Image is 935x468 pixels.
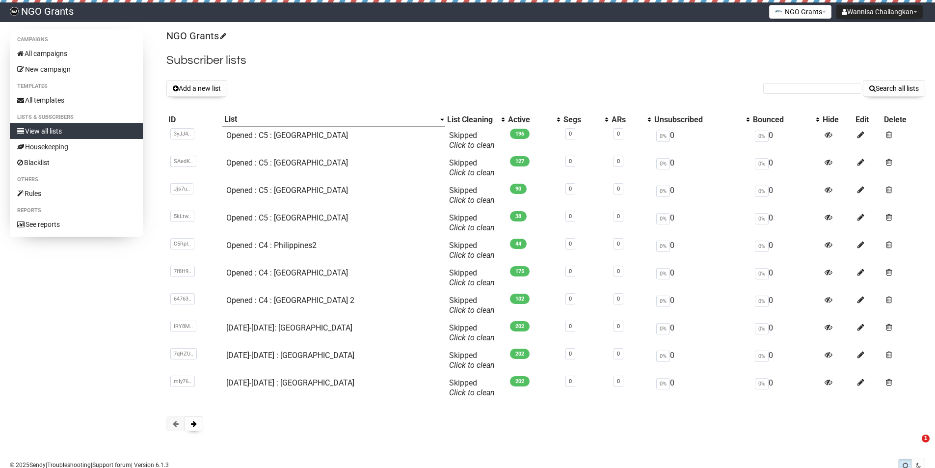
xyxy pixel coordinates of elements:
[449,351,495,370] span: Skipped
[226,268,348,277] a: Opened : C4 : [GEOGRAPHIC_DATA]
[652,112,751,127] th: Unsubscribed: No sort applied, activate to apply an ascending sort
[10,217,143,232] a: See reports
[510,156,530,166] span: 127
[656,296,670,307] span: 0%
[166,112,223,127] th: ID: No sort applied, sorting is disabled
[170,238,194,249] span: C5RpI..
[617,131,620,137] a: 0
[652,154,751,182] td: 0
[510,239,527,249] span: 44
[652,319,751,347] td: 0
[755,323,769,334] span: 0%
[755,131,769,142] span: 0%
[170,156,196,167] span: SAedK..
[656,213,670,224] span: 0%
[449,378,495,397] span: Skipped
[510,294,530,304] span: 102
[445,112,506,127] th: List Cleaning: No sort applied, activate to apply an ascending sort
[449,195,495,205] a: Click to clean
[10,123,143,139] a: View all lists
[224,114,435,124] div: List
[10,92,143,108] a: All templates
[751,237,821,264] td: 0
[652,292,751,319] td: 0
[166,30,225,42] a: NGO Grants
[854,112,882,127] th: Edit: No sort applied, sorting is disabled
[510,129,530,139] span: 196
[569,186,572,192] a: 0
[10,186,143,201] a: Rules
[222,112,445,127] th: List: Descending sort applied, activate to remove the sort
[170,376,195,387] span: mIy76..
[226,351,354,360] a: [DATE]-[DATE] : [GEOGRAPHIC_DATA]
[751,347,821,374] td: 0
[510,266,530,276] span: 175
[10,155,143,170] a: Blacklist
[652,347,751,374] td: 0
[755,378,769,389] span: 0%
[855,115,880,125] div: Edit
[617,158,620,165] a: 0
[449,296,495,315] span: Skipped
[226,323,352,332] a: [DATE]-[DATE]: [GEOGRAPHIC_DATA]
[449,213,495,232] span: Skipped
[569,378,572,385] a: 0
[449,278,495,287] a: Click to clean
[656,378,670,389] span: 0%
[10,205,143,217] li: Reports
[823,115,852,125] div: Hide
[656,323,670,334] span: 0%
[510,376,530,386] span: 202
[617,241,620,247] a: 0
[449,131,495,150] span: Skipped
[226,296,354,305] a: Opened : C4 : [GEOGRAPHIC_DATA] 2
[226,378,354,387] a: [DATE]-[DATE] : [GEOGRAPHIC_DATA]
[449,360,495,370] a: Click to clean
[612,115,642,125] div: ARs
[617,268,620,275] a: 0
[449,158,495,177] span: Skipped
[617,351,620,357] a: 0
[166,80,227,97] button: Add a new list
[508,115,552,125] div: Active
[510,321,530,331] span: 202
[226,131,348,140] a: Opened : C5 : [GEOGRAPHIC_DATA]
[654,115,741,125] div: Unsubscribed
[656,241,670,252] span: 0%
[751,127,821,154] td: 0
[449,241,495,260] span: Skipped
[884,115,923,125] div: Delete
[902,435,925,458] iframe: Intercom live chat
[656,158,670,169] span: 0%
[652,182,751,209] td: 0
[226,186,348,195] a: Opened : C5 : [GEOGRAPHIC_DATA]
[510,184,527,194] span: 90
[170,211,194,222] span: 5kLtw..
[510,211,527,221] span: 38
[449,186,495,205] span: Skipped
[836,5,923,19] button: Wannisa Chailangkan
[610,112,652,127] th: ARs: No sort applied, activate to apply an ascending sort
[751,264,821,292] td: 0
[755,351,769,362] span: 0%
[170,293,195,304] span: 64763..
[652,237,751,264] td: 0
[449,223,495,232] a: Click to clean
[10,46,143,61] a: All campaigns
[10,111,143,123] li: Lists & subscribers
[755,213,769,224] span: 0%
[170,128,194,139] span: 3yJJ4..
[882,112,925,127] th: Delete: No sort applied, sorting is disabled
[751,154,821,182] td: 0
[617,186,620,192] a: 0
[769,5,831,19] button: NGO Grants
[569,323,572,330] a: 0
[652,127,751,154] td: 0
[449,268,495,287] span: Skipped
[922,435,930,442] span: 1
[751,209,821,237] td: 0
[751,374,821,402] td: 0
[447,115,496,125] div: List Cleaning
[449,140,495,150] a: Click to clean
[569,158,572,165] a: 0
